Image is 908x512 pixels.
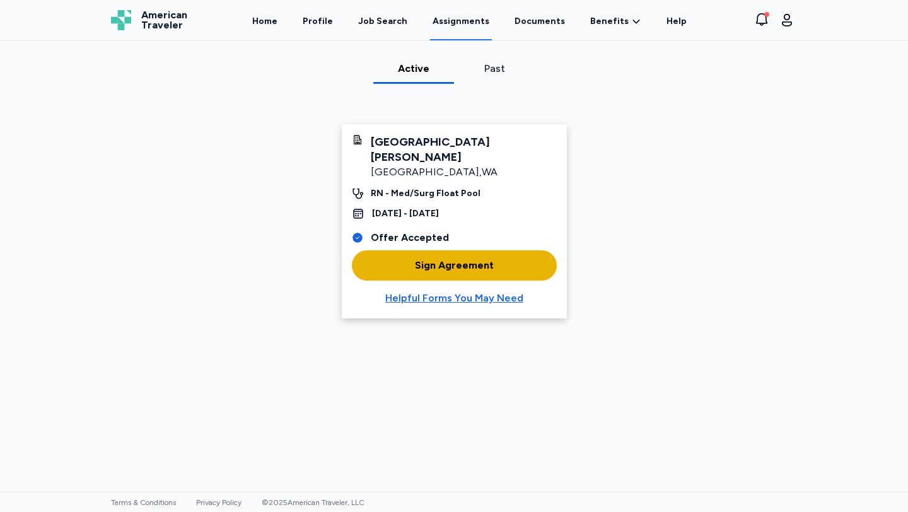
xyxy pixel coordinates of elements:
[371,165,557,180] div: [GEOGRAPHIC_DATA] , WA
[372,207,439,220] div: [DATE] - [DATE]
[378,61,449,76] div: Active
[352,250,557,281] button: Sign Agreement
[111,498,176,507] a: Terms & Conditions
[385,291,523,306] div: Helpful Forms You May Need
[141,10,187,30] span: American Traveler
[415,258,494,273] div: Sign Agreement
[371,187,480,200] div: RN - Med/Surg Float Pool
[459,61,530,76] div: Past
[358,15,407,28] div: Job Search
[262,498,364,507] span: © 2025 American Traveler, LLC
[352,291,557,306] button: Helpful Forms You May Need
[590,15,641,28] a: Benefits
[111,10,131,30] img: Logo
[590,15,629,28] span: Benefits
[430,1,492,40] a: Assignments
[371,134,557,165] div: [GEOGRAPHIC_DATA][PERSON_NAME]
[371,230,449,245] div: Offer Accepted
[196,498,242,507] a: Privacy Policy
